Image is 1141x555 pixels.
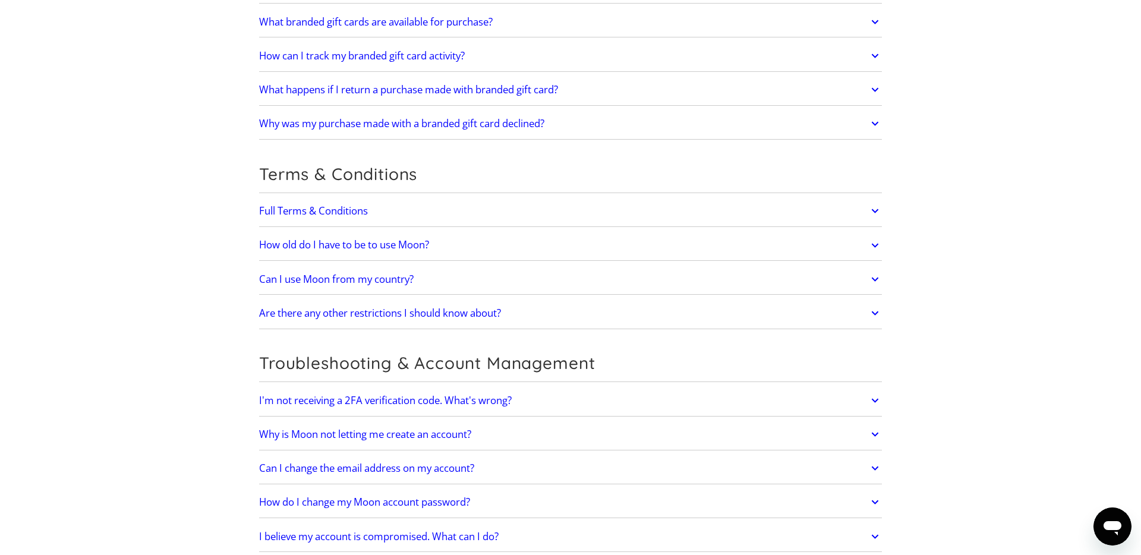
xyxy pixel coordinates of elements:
[259,267,882,292] a: Can I use Moon from my country?
[259,198,882,223] a: Full Terms & Conditions
[259,111,882,136] a: Why was my purchase made with a branded gift card declined?
[259,422,882,447] a: Why is Moon not letting me create an account?
[259,205,368,217] h2: Full Terms & Conditions
[259,496,470,508] h2: How do I change my Moon account password?
[259,273,414,285] h2: Can I use Moon from my country?
[259,353,882,373] h2: Troubleshooting & Account Management
[259,462,474,474] h2: Can I change the email address on my account?
[259,531,499,543] h2: I believe my account is compromised. What can I do?
[259,118,544,130] h2: Why was my purchase made with a branded gift card declined?
[259,395,512,406] h2: I'm not receiving a 2FA verification code. What's wrong?
[259,10,882,34] a: What branded gift cards are available for purchase?
[259,307,501,319] h2: Are there any other restrictions I should know about?
[259,490,882,515] a: How do I change my Moon account password?
[259,524,882,549] a: I believe my account is compromised. What can I do?
[259,43,882,68] a: How can I track my branded gift card activity?
[259,164,882,184] h2: Terms & Conditions
[259,301,882,326] a: Are there any other restrictions I should know about?
[259,16,493,28] h2: What branded gift cards are available for purchase?
[259,456,882,481] a: Can I change the email address on my account?
[259,50,465,62] h2: How can I track my branded gift card activity?
[259,84,558,96] h2: What happens if I return a purchase made with branded gift card?
[259,233,882,258] a: How old do I have to be to use Moon?
[259,77,882,102] a: What happens if I return a purchase made with branded gift card?
[259,239,429,251] h2: How old do I have to be to use Moon?
[259,388,882,413] a: I'm not receiving a 2FA verification code. What's wrong?
[259,428,471,440] h2: Why is Moon not letting me create an account?
[1093,507,1131,545] iframe: Button to launch messaging window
